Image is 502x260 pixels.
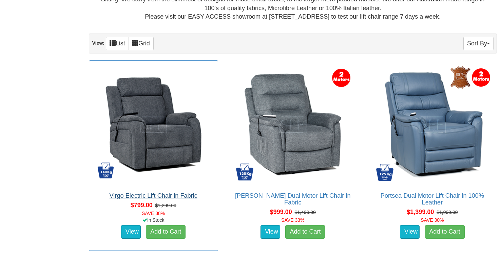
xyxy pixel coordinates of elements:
button: Sort By [463,37,494,50]
font: SAVE 30% [421,217,444,223]
del: $1,499.00 [295,210,316,215]
a: Add to Cart [146,225,186,239]
img: Bristow Dual Motor Lift Chair in Fabric [232,64,354,186]
a: View [121,225,141,239]
img: Virgo Electric Lift Chair in Fabric [93,64,214,186]
a: View [400,225,420,239]
div: In Stock [88,217,219,223]
a: View [260,225,280,239]
span: $799.00 [131,202,153,209]
a: Virgo Electric Lift Chair in Fabric [109,192,197,199]
a: Add to Cart [285,225,325,239]
a: Grid [129,37,154,50]
a: List [106,37,129,50]
font: SAVE 33% [281,217,304,223]
span: $1,399.00 [407,209,434,215]
a: Add to Cart [425,225,465,239]
a: [PERSON_NAME] Dual Motor Lift Chair in Fabric [235,192,351,206]
img: Portsea Dual Motor Lift Chair in 100% Leather [371,64,493,186]
strong: View: [92,40,104,46]
font: SAVE 38% [142,211,165,216]
span: $999.00 [270,209,292,215]
a: Portsea Dual Motor Lift Chair in 100% Leather [381,192,484,206]
del: $1,299.00 [155,203,176,208]
del: $1,999.00 [437,210,458,215]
